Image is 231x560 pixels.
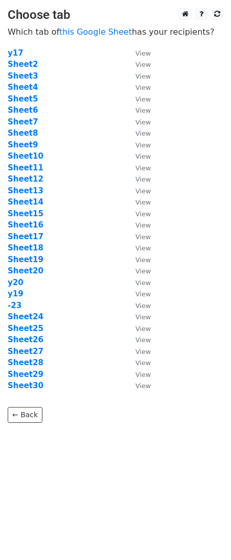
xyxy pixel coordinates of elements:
small: View [135,336,151,344]
a: Sheet15 [8,209,43,218]
a: View [125,301,151,310]
strong: Sheet6 [8,106,38,115]
a: View [125,163,151,172]
a: Sheet28 [8,358,43,367]
small: View [135,95,151,103]
a: View [125,186,151,195]
small: View [135,141,151,149]
a: Sheet25 [8,324,43,333]
a: y20 [8,278,24,287]
a: Sheet20 [8,266,43,275]
a: Sheet16 [8,220,43,230]
small: View [135,118,151,126]
small: View [135,72,151,80]
a: View [125,94,151,104]
strong: Sheet5 [8,94,38,104]
a: View [125,151,151,161]
a: View [125,312,151,321]
small: View [135,152,151,160]
small: View [135,210,151,218]
a: Sheet4 [8,83,38,92]
small: View [135,130,151,137]
a: this Google Sheet [59,27,132,37]
small: View [135,175,151,183]
a: Sheet27 [8,347,43,356]
small: View [135,325,151,333]
a: Sheet17 [8,232,43,241]
a: View [125,106,151,115]
a: Sheet2 [8,60,38,69]
a: View [125,60,151,69]
a: Sheet30 [8,381,43,390]
a: View [125,255,151,264]
a: Sheet14 [8,197,43,207]
a: View [125,289,151,298]
a: Sheet7 [8,117,38,126]
strong: Sheet13 [8,186,43,195]
a: Sheet18 [8,243,43,252]
a: View [125,347,151,356]
small: View [135,359,151,367]
small: View [135,382,151,390]
a: Sheet9 [8,140,38,149]
a: Sheet11 [8,163,43,172]
a: View [125,129,151,138]
small: View [135,244,151,252]
a: View [125,48,151,58]
small: View [135,371,151,378]
a: View [125,266,151,275]
small: View [135,84,151,91]
a: View [125,117,151,126]
a: View [125,278,151,287]
small: View [135,164,151,172]
small: View [135,198,151,206]
a: Sheet29 [8,370,43,379]
a: Sheet8 [8,129,38,138]
a: View [125,71,151,81]
a: Sheet19 [8,255,43,264]
a: -23 [8,301,21,310]
a: y19 [8,289,24,298]
a: Sheet10 [8,151,43,161]
small: View [135,267,151,275]
small: View [135,313,151,321]
h3: Choose tab [8,8,223,22]
strong: Sheet12 [8,174,43,184]
strong: Sheet24 [8,312,43,321]
a: View [125,220,151,230]
a: View [125,243,151,252]
strong: y17 [8,48,24,58]
small: View [135,290,151,298]
small: View [135,233,151,241]
p: Which tab of has your recipients? [8,27,223,37]
a: Sheet3 [8,71,38,81]
small: View [135,187,151,195]
small: View [135,49,151,57]
a: View [125,335,151,344]
a: View [125,140,151,149]
a: Sheet26 [8,335,43,344]
small: View [135,221,151,229]
small: View [135,107,151,114]
a: View [125,174,151,184]
small: View [135,302,151,310]
a: View [125,324,151,333]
